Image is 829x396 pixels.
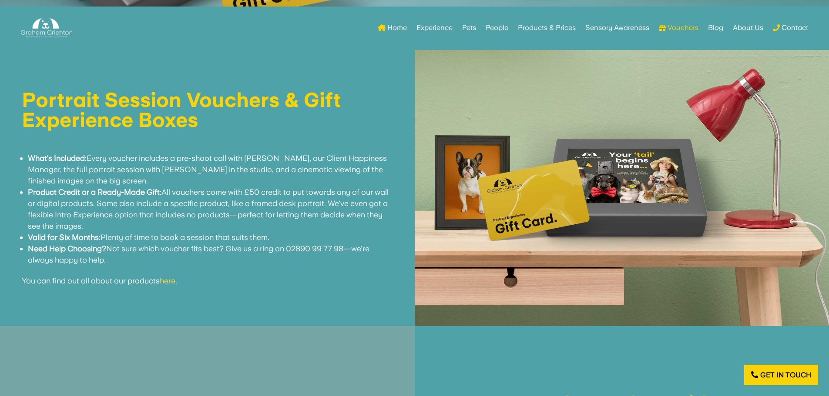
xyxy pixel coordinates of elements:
[21,16,72,40] img: Graham Crichton Photography Logo - Graham Crichton - Belfast Family & Pet Photography Studio
[22,276,177,285] span: You can find out all about our products .
[744,365,818,385] a: Get in touch
[28,232,393,243] li: Plenty of time to book a session that suits them.
[140,272,306,280] h5: Portrait Session Experience
[523,292,689,328] p: Includes the session, a 10x8" printed photograph of your favourite image + £50 product credit to ...
[523,331,689,342] p: Price: £225.00
[416,11,453,45] a: Experience
[28,186,393,232] li: All vouchers come with £50 credit to put towards any of our wall or digital products. Some also i...
[518,11,576,45] a: Products & Prices
[773,11,808,45] a: Contact
[585,11,649,45] a: Sensory Awareness
[140,158,306,269] img: Thumbnail
[733,11,763,45] a: About Us
[28,244,106,253] strong: Need Help Choosing?
[28,243,393,266] li: Not sure which voucher fits best? Give us a ring on 02890 99 77 98—we’re always happy to help.
[160,276,175,285] a: here
[708,11,723,45] a: Blog
[133,53,697,119] p: Give the gift of memories with a portrait gift experience with [PERSON_NAME]. Just choose the typ...
[486,11,508,45] a: People
[28,187,161,196] strong: Product Credit or a Ready-Made Gift:
[28,153,87,163] strong: What’s Included:
[28,233,101,242] strong: Valid for Six Months:
[332,331,498,342] p: Price: £175.00
[133,21,697,50] h1: Portrait Gift Card
[140,284,306,310] p: Just the session - let them decide on products later (plus includes £50 product credit to put tow...
[523,158,689,269] img: Thumbnail
[523,272,689,289] h5: Portrait Session Experience with Large Gift Frame
[462,11,476,45] a: Pets
[332,272,498,289] h5: Portrait Session Experience with Small Gift Frame
[332,158,498,269] img: Thumbnail
[140,314,306,324] p: Price: £100.00
[332,292,498,328] p: Includes the session, a 8x6" printed photograph of your favourite image + £50 product credit to p...
[28,153,393,186] li: Every voucher includes a pre-shoot call with [PERSON_NAME], our Client Happiness Manager, the ful...
[133,137,213,146] strong: Choose Selected Gift
[22,90,393,134] h1: Portrait Session Vouchers & Gift Experience Boxes
[133,364,251,372] strong: Add Additional Product Credit
[659,11,698,45] a: Vouchers
[378,11,407,45] a: Home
